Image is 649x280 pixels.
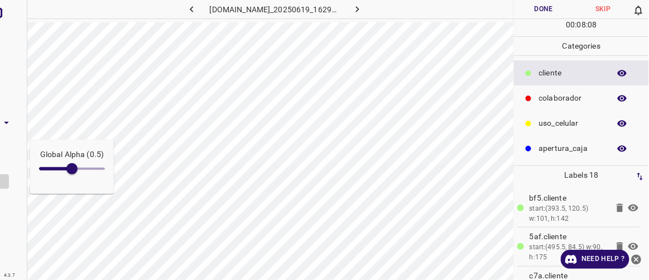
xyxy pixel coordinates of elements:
[539,143,604,154] p: apertura_caja
[514,86,649,111] div: colaborador
[210,3,340,18] h6: [DOMAIN_NAME]_20250619_162904_000001740.jpg
[514,37,649,55] p: Categories
[629,250,643,269] button: close-help
[588,19,597,31] p: 08
[539,117,604,129] p: uso_celular
[514,111,649,136] div: uso_celular
[566,19,575,31] p: 00
[39,149,105,160] p: Global Alpha (0.5)
[514,60,649,86] div: ​​cliente
[577,19,586,31] p: 08
[1,271,18,280] div: 4.3.7
[530,231,608,243] p: 5af.​​cliente
[530,243,608,262] div: start:(495.5, 84.5) w:90, h:175
[530,204,608,224] div: start:(393.5, 120.5) w:101, h:142
[539,67,604,79] p: ​​cliente
[517,166,646,184] p: Labels 18
[514,136,649,161] div: apertura_caja
[561,250,629,269] a: Need Help ?
[530,192,608,204] p: bf5.​​cliente
[566,19,597,36] div: : :
[539,92,604,104] p: colaborador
